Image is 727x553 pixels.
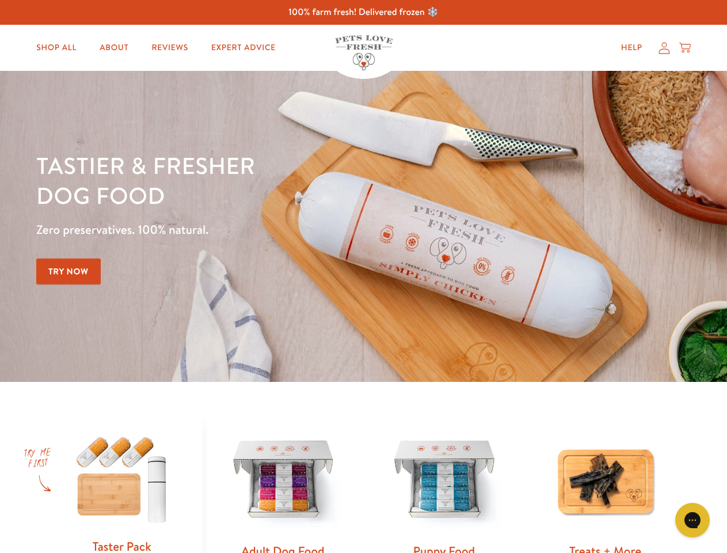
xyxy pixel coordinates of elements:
[27,36,86,59] a: Shop All
[612,36,652,59] a: Help
[36,259,101,285] a: Try Now
[36,150,473,210] h1: Tastier & fresher dog food
[36,219,473,240] p: Zero preservatives. 100% natural.
[90,36,138,59] a: About
[669,499,715,541] iframe: Gorgias live chat messenger
[335,35,393,70] img: Pets Love Fresh
[202,36,285,59] a: Expert Advice
[142,36,197,59] a: Reviews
